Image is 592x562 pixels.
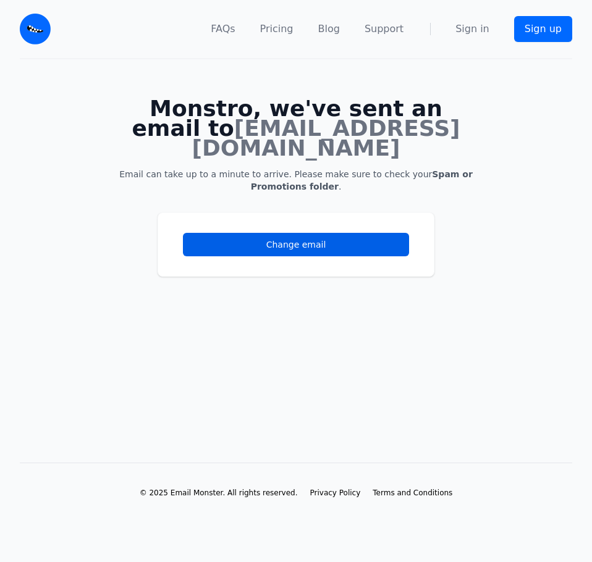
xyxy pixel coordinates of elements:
img: Email Monster [20,14,51,44]
a: FAQs [211,22,235,36]
a: Support [365,22,404,36]
a: Blog [318,22,340,36]
li: © 2025 Email Monster. All rights reserved. [140,488,298,498]
a: Sign up [514,16,572,42]
b: Spam or Promotions folder [251,169,473,191]
a: Pricing [260,22,294,36]
a: Terms and Conditions [373,488,452,498]
span: [EMAIL_ADDRESS][DOMAIN_NAME] [192,115,460,161]
a: Sign in [455,22,489,36]
span: Privacy Policy [310,489,361,497]
span: Terms and Conditions [373,489,452,497]
p: Email can take up to a minute to arrive. Please make sure to check your . [118,168,474,193]
h1: Monstro, we've sent an email to [118,99,474,158]
a: Privacy Policy [310,488,361,498]
a: Change email [183,233,409,256]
